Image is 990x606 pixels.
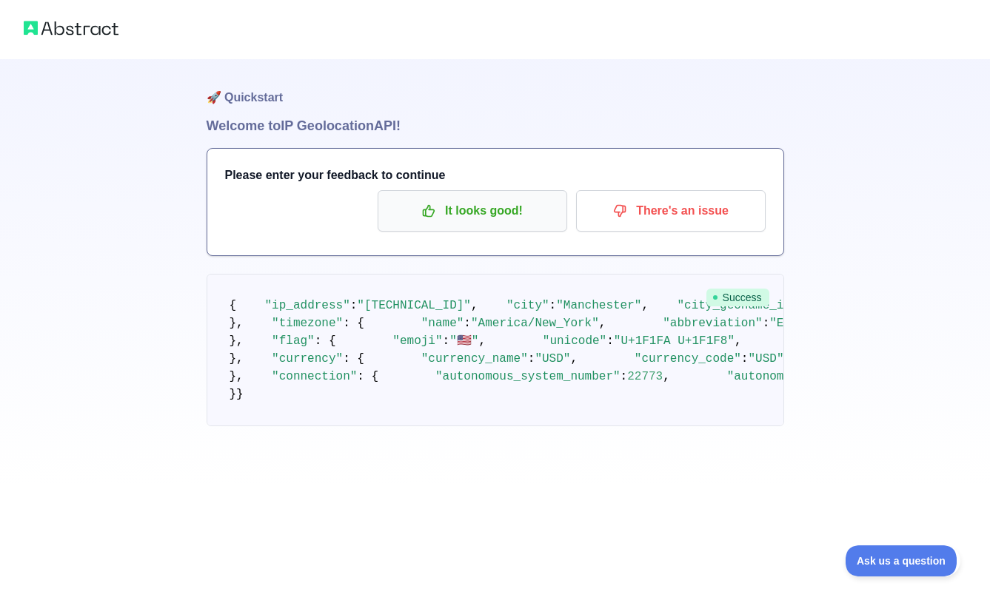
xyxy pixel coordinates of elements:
span: Success [706,289,769,306]
span: "currency_name" [421,352,528,366]
iframe: Toggle Customer Support [846,545,960,576]
span: : { [343,317,364,330]
span: "autonomous_system_number" [435,370,621,383]
span: , [599,317,606,330]
span: , [570,352,578,366]
button: It looks good! [378,190,567,232]
span: "U+1F1FA U+1F1F8" [614,334,735,348]
span: "🇺🇸" [449,334,478,348]
span: "name" [421,317,464,330]
span: "unicode" [543,334,606,348]
span: , [735,334,742,348]
span: "city" [506,299,549,312]
span: : [443,334,450,348]
span: : [549,299,557,312]
span: "autonomous_system_organization" [727,370,954,383]
span: "Manchester" [556,299,641,312]
span: "currency" [272,352,343,366]
span: : [741,352,749,366]
span: "flag" [272,334,315,348]
h3: Please enter your feedback to continue [225,166,766,184]
span: "ip_address" [265,299,350,312]
img: Abstract logo [24,18,118,38]
span: : { [343,352,364,366]
span: "connection" [272,370,357,383]
span: : [621,370,628,383]
span: : [606,334,614,348]
span: "[TECHNICAL_ID]" [357,299,471,312]
span: "USD" [748,352,783,366]
h1: 🚀 Quickstart [207,59,784,115]
span: , [641,299,649,312]
span: "currency_code" [635,352,741,366]
span: "emoji" [392,334,442,348]
span: "timezone" [272,317,343,330]
h1: Welcome to IP Geolocation API! [207,115,784,136]
span: , [471,299,478,312]
button: There's an issue [576,190,766,232]
span: : { [357,370,378,383]
span: : [763,317,770,330]
span: "EDT" [769,317,805,330]
span: { [230,299,237,312]
span: : [350,299,358,312]
span: , [663,370,670,383]
span: : [528,352,535,366]
span: "abbreviation" [663,317,762,330]
span: , [478,334,486,348]
span: 22773 [627,370,663,383]
span: "USD" [535,352,570,366]
span: "America/New_York" [471,317,599,330]
span: : { [315,334,336,348]
span: "city_geoname_id" [677,299,797,312]
span: : [464,317,471,330]
p: It looks good! [389,198,556,223]
p: There's an issue [587,198,755,223]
